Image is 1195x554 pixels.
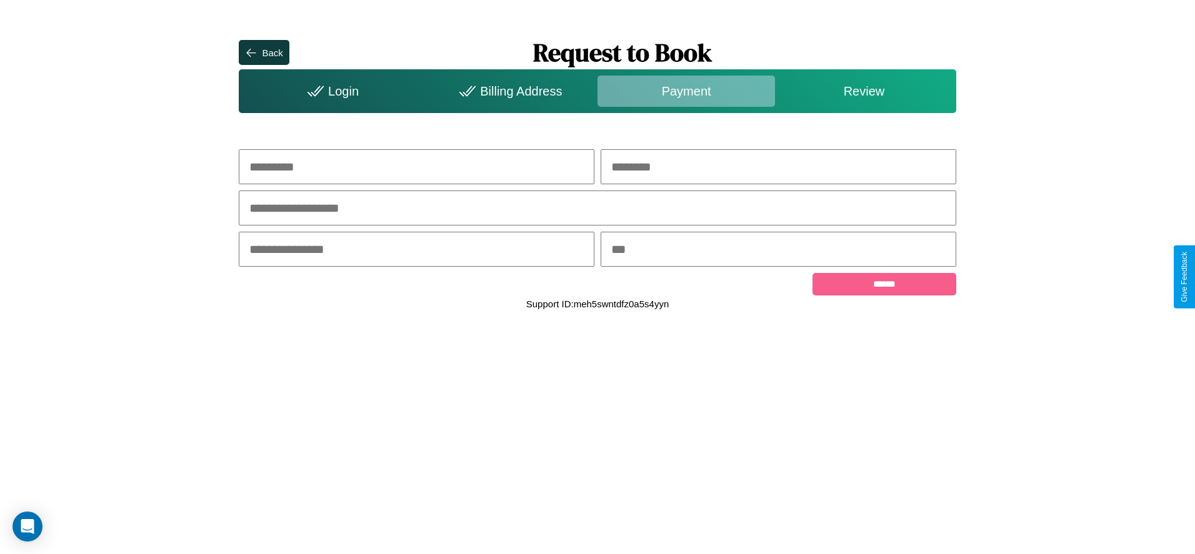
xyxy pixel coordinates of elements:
p: Support ID: meh5swntdfz0a5s4yyn [526,295,669,312]
div: Login [242,76,419,107]
div: Payment [597,76,775,107]
div: Billing Address [420,76,597,107]
div: Review [775,76,952,107]
h1: Request to Book [289,36,956,69]
button: Back [239,40,289,65]
div: Open Intercom Messenger [12,512,42,542]
div: Back [262,47,282,58]
div: Give Feedback [1180,252,1189,302]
